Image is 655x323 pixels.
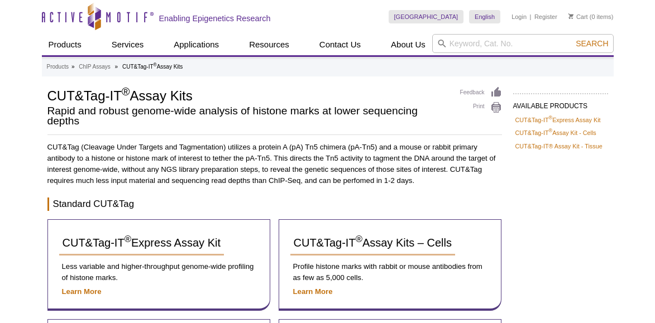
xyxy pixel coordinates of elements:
a: Print [460,102,502,114]
p: Profile histone marks with rabbit or mouse antibodies from as few as 5,000 cells. [290,261,490,283]
h2: Enabling Epigenetics Research [159,13,271,23]
img: Your Cart [568,13,573,19]
a: CUT&Tag-IT®Assay Kits – Cells [290,231,455,255]
a: Feedback [460,86,502,99]
li: » [71,64,75,70]
a: About Us [384,34,432,55]
a: CUT&Tag-IT®Express Assay Kit [515,115,601,125]
h2: Rapid and robust genome-wide analysis of histone marks at lower sequencing depths [47,106,449,126]
a: Services [105,34,151,55]
sup: ® [154,62,157,68]
p: Less variable and higher-throughput genome-wide profiling of histone marks. [59,261,259,283]
sup: ® [125,234,131,245]
sup: ® [549,128,553,134]
span: CUT&Tag-IT Express Assay Kit [63,237,221,249]
span: CUT&Tag-IT Assay Kits – Cells [294,237,452,249]
span: Search [576,39,608,48]
sup: ® [549,115,553,120]
a: CUT&Tag-IT®Assay Kit - Cells [515,128,596,138]
h3: Standard CUT&Tag [47,197,502,211]
a: Resources [242,34,296,55]
a: CUT&Tag-IT®Express Assay Kit [59,231,224,255]
button: Search [572,38,611,49]
a: ChIP Assays [79,62,111,72]
sup: ® [122,85,130,98]
a: Cart [568,13,588,21]
a: Contact Us [313,34,367,55]
input: Keyword, Cat. No. [432,34,614,53]
h1: CUT&Tag-IT Assay Kits [47,86,449,103]
a: CUT&Tag-IT® Assay Kit - Tissue [515,141,603,151]
a: [GEOGRAPHIC_DATA] [389,10,464,23]
a: English [469,10,500,23]
li: | [530,10,532,23]
a: Applications [167,34,226,55]
a: Login [511,13,527,21]
li: CUT&Tag-IT Assay Kits [122,64,183,70]
li: (0 items) [568,10,614,23]
li: » [115,64,118,70]
p: CUT&Tag (Cleavage Under Targets and Tagmentation) utilizes a protein A (pA) Tn5 chimera (pA-Tn5) ... [47,142,502,186]
a: Learn More [62,287,102,296]
a: Products [47,62,69,72]
a: Products [42,34,88,55]
sup: ® [356,234,362,245]
a: Learn More [293,287,333,296]
h2: AVAILABLE PRODUCTS [513,93,608,113]
a: Register [534,13,557,21]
